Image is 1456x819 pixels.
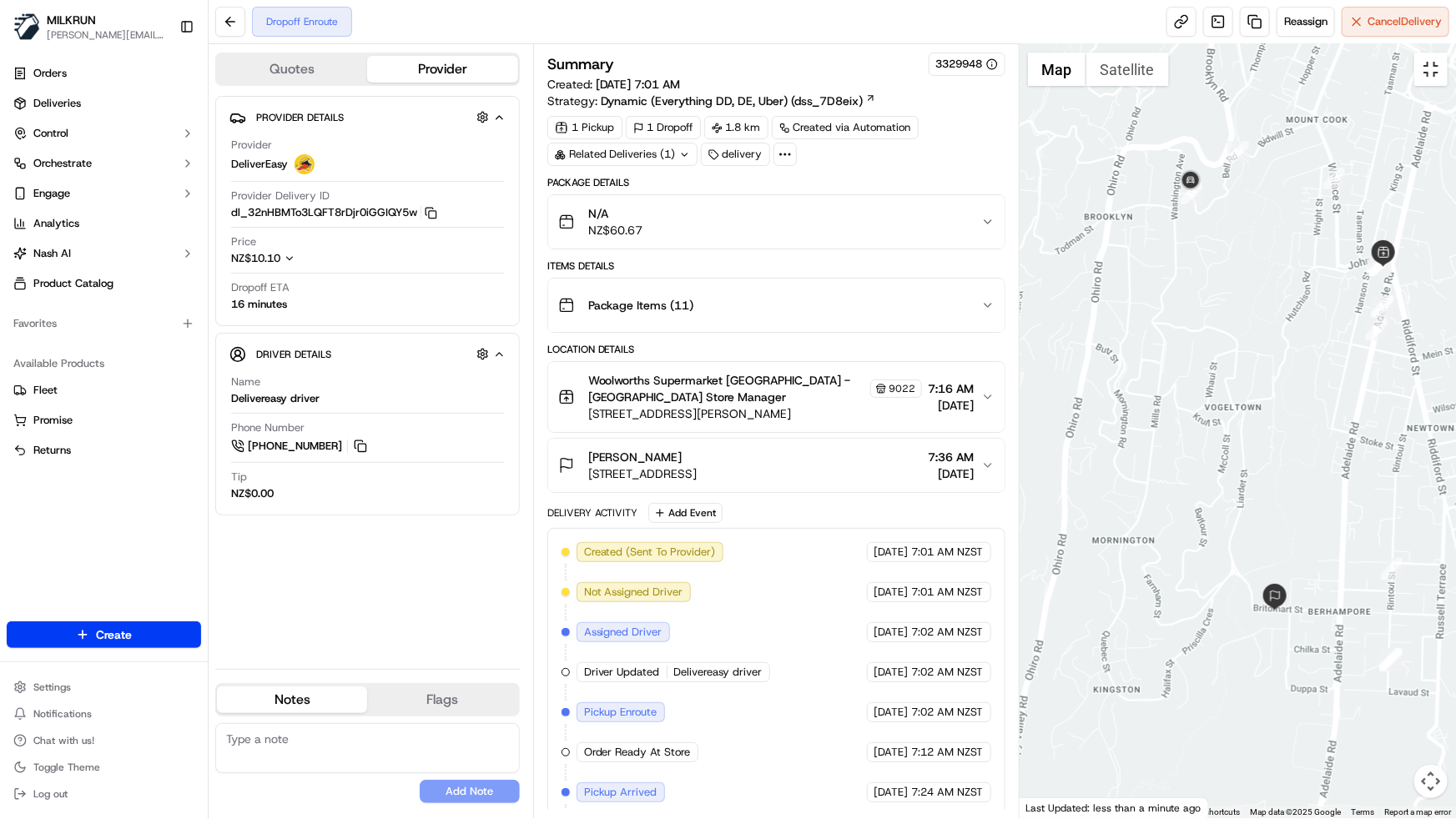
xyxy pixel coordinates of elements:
h3: Summary [547,57,615,72]
button: MILKRUNMILKRUN[PERSON_NAME][EMAIL_ADDRESS][DOMAIN_NAME] [7,7,173,47]
a: Dynamic (Everything DD, DE, Uber) (dss_7D8eix) [601,93,876,109]
div: Delivery Activity [547,506,638,520]
img: MILKRUN [13,13,40,40]
span: Pickup Enroute [584,705,657,720]
span: [STREET_ADDRESS] [588,465,698,482]
span: 7:02 AM NZST [912,625,984,640]
button: NZ$10.10 [231,251,378,266]
span: [DATE] [874,585,909,600]
span: Tip [231,470,247,485]
div: 7 [1381,558,1403,580]
div: 14 [1373,295,1394,317]
span: Pickup Arrived [584,785,657,800]
span: 7:01 AM NZST [912,545,984,560]
span: [DATE] [874,785,909,800]
img: Google [1024,796,1079,818]
button: Notes [217,686,367,713]
div: Location Details [547,343,1005,356]
span: Returns [33,443,71,458]
span: [DATE] [929,465,975,482]
div: Delivereasy driver [231,391,320,406]
button: CancelDelivery [1342,7,1449,37]
span: [PERSON_NAME] [588,449,683,465]
span: Engage [33,186,70,201]
span: Notifications [33,707,92,721]
button: Engage [7,180,201,207]
span: [STREET_ADDRESS][PERSON_NAME] [588,405,922,422]
button: [PERSON_NAME][EMAIL_ADDRESS][DOMAIN_NAME] [47,28,166,42]
button: Show satellite imagery [1086,53,1169,86]
span: [DATE] [874,545,909,560]
button: [PERSON_NAME][STREET_ADDRESS]7:36 AM[DATE] [548,439,1005,492]
div: delivery [701,143,770,166]
span: [DATE] [874,745,909,760]
span: 7:36 AM [929,449,975,465]
span: Promise [33,413,73,428]
a: Fleet [13,383,194,398]
span: Product Catalog [33,276,113,291]
div: 1 Pickup [547,116,622,139]
button: Package Items (11) [548,279,1005,332]
span: DeliverEasy [231,157,288,172]
span: Delivereasy driver [674,665,763,680]
div: Items Details [547,259,1005,273]
a: Terms (opens in new tab) [1351,807,1374,816]
button: Woolworths Supermarket [GEOGRAPHIC_DATA] - [GEOGRAPHIC_DATA] Store Manager9022[STREET_ADDRESS][PE... [548,362,1005,432]
span: [DATE] 7:01 AM [596,77,681,92]
span: Chat with us! [33,734,94,747]
button: Create [7,621,201,648]
a: Returns [13,443,194,458]
button: Quotes [217,56,367,83]
span: Created (Sent To Provider) [584,545,716,560]
button: Notifications [7,702,201,726]
span: Map data ©2025 Google [1250,807,1341,816]
button: Show street map [1028,53,1086,86]
span: Provider [231,138,272,153]
span: [DATE] [929,397,975,414]
div: 17 [1227,141,1249,163]
button: dl_32nHBMTo3LQFT8rDjr0iGGIQY5w [231,205,437,220]
button: Orchestrate [7,150,201,177]
button: Control [7,120,201,147]
button: N/ANZ$60.67 [548,195,1005,249]
span: Driver Details [256,348,331,361]
a: Open this area in Google Maps (opens a new window) [1024,796,1079,818]
span: 7:24 AM NZST [912,785,984,800]
span: [DATE] [874,705,909,720]
span: Not Assigned Driver [584,585,683,600]
span: Reassign [1284,14,1328,29]
span: Driver Updated [584,665,660,680]
div: 15 [1366,319,1388,340]
button: Provider Details [229,103,506,131]
div: Strategy: [547,93,876,109]
div: 1.8 km [704,116,768,139]
div: Created via Automation [772,116,919,139]
button: Add Event [648,503,723,523]
div: 8 [1371,296,1393,318]
button: Driver Details [229,340,506,368]
span: Dropoff ETA [231,280,290,295]
span: NZ$60.67 [588,222,643,239]
a: Analytics [7,210,201,237]
a: Deliveries [7,90,201,117]
button: Promise [7,407,201,434]
a: Orders [7,60,201,87]
span: Cancel Delivery [1368,14,1442,29]
button: Toggle Theme [7,756,201,779]
span: Orchestrate [33,156,92,171]
span: Created: [547,76,681,93]
span: Provider Delivery ID [231,188,330,203]
button: Reassign [1277,7,1335,37]
span: Settings [33,681,71,694]
span: Orders [33,66,67,81]
a: [PHONE_NUMBER] [231,437,370,455]
span: Deliveries [33,96,81,111]
span: Name [231,374,260,389]
a: Product Catalog [7,270,201,297]
img: delivereasy_logo.png [295,154,315,174]
span: Analytics [33,216,79,231]
button: 3329948 [936,57,998,72]
span: Dynamic (Everything DD, DE, Uber) (dss_7D8eix) [601,93,864,109]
